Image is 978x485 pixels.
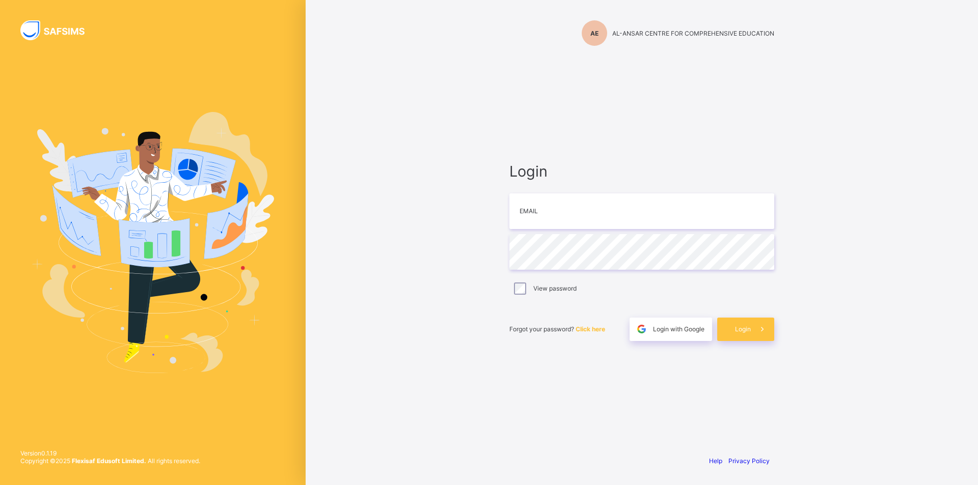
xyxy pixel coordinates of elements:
[709,457,722,465] a: Help
[20,449,200,457] span: Version 0.1.19
[653,325,704,333] span: Login with Google
[20,457,200,465] span: Copyright © 2025 All rights reserved.
[576,325,605,333] a: Click here
[636,323,647,335] img: google.396cfc9801f0270233282035f929180a.svg
[20,20,97,40] img: SAFSIMS Logo
[509,162,774,180] span: Login
[32,112,274,373] img: Hero Image
[509,325,605,333] span: Forgot your password?
[533,284,577,292] label: View password
[612,30,774,37] span: AL-ANSAR CENTRE FOR COMPREHENSIVE EDUCATION
[735,325,751,333] span: Login
[590,30,599,37] span: AE
[728,457,770,465] a: Privacy Policy
[72,457,146,465] strong: Flexisaf Edusoft Limited.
